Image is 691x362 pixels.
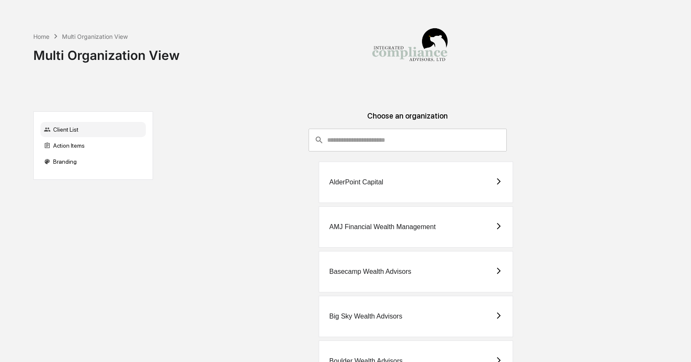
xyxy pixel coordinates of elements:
[309,129,507,151] div: consultant-dashboard__filter-organizations-search-bar
[40,122,146,137] div: Client List
[368,7,452,91] img: Integrated Compliance Advisors
[40,138,146,153] div: Action Items
[329,223,436,231] div: AMJ Financial Wealth Management
[33,33,49,40] div: Home
[33,41,180,63] div: Multi Organization View
[40,154,146,169] div: Branding
[160,111,655,129] div: Choose an organization
[329,268,411,276] div: Basecamp Wealth Advisors
[329,313,402,320] div: Big Sky Wealth Advisors
[329,178,383,186] div: AlderPoint Capital
[62,33,128,40] div: Multi Organization View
